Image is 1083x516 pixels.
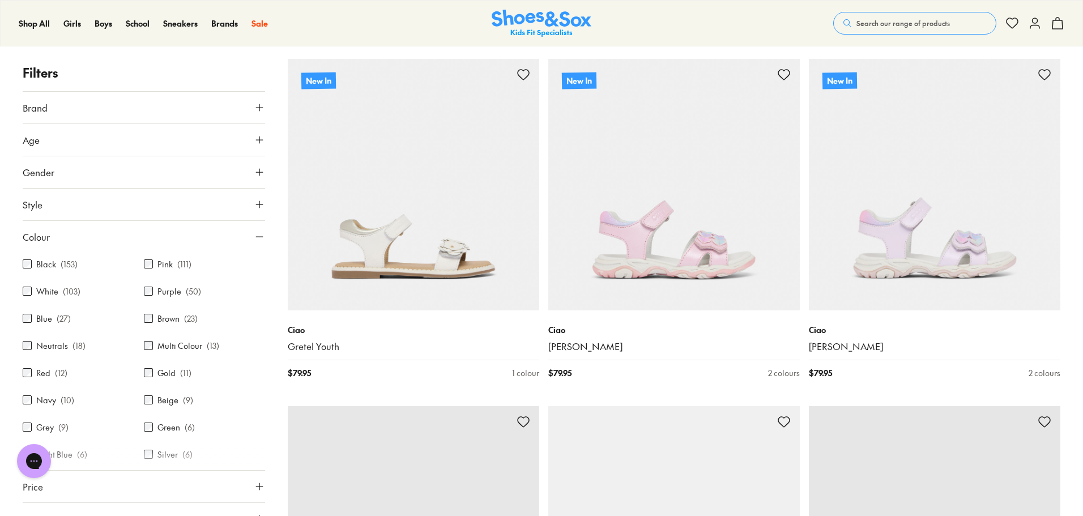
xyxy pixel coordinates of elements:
[23,189,265,220] button: Style
[157,258,173,270] label: Pink
[23,124,265,156] button: Age
[288,367,311,379] span: $ 79.95
[36,258,56,270] label: Black
[57,313,71,325] p: ( 27 )
[95,18,112,29] a: Boys
[157,394,178,406] label: Beige
[36,313,52,325] label: Blue
[288,340,539,353] a: Gretel Youth
[157,367,176,379] label: Gold
[58,421,69,433] p: ( 9 )
[61,394,74,406] p: ( 10 )
[184,313,198,325] p: ( 23 )
[11,440,57,482] iframe: Gorgias live chat messenger
[36,285,58,297] label: White
[211,18,238,29] a: Brands
[163,18,198,29] a: Sneakers
[157,313,180,325] label: Brown
[856,18,950,28] span: Search our range of products
[512,367,539,379] div: 1 colour
[301,73,336,89] p: New In
[126,18,150,29] a: School
[61,258,78,270] p: ( 153 )
[23,133,40,147] span: Age
[73,340,86,352] p: ( 18 )
[562,72,596,89] p: New In
[768,367,800,379] div: 2 colours
[23,471,265,502] button: Price
[55,367,67,379] p: ( 12 )
[288,59,539,310] a: New In
[185,421,195,433] p: ( 6 )
[19,18,50,29] a: Shop All
[36,394,56,406] label: Navy
[23,198,42,211] span: Style
[548,367,572,379] span: $ 79.95
[23,221,265,253] button: Colour
[23,92,265,123] button: Brand
[177,258,191,270] p: ( 111 )
[822,72,857,89] p: New In
[36,421,54,433] label: Grey
[157,421,180,433] label: Green
[548,324,800,336] p: Ciao
[23,63,265,82] p: Filters
[23,101,48,114] span: Brand
[180,367,191,379] p: ( 11 )
[833,12,996,35] button: Search our range of products
[809,340,1060,353] a: [PERSON_NAME]
[548,340,800,353] a: [PERSON_NAME]
[36,340,68,352] label: Neutrals
[207,340,219,352] p: ( 13 )
[63,18,81,29] a: Girls
[548,59,800,310] a: New In
[251,18,268,29] a: Sale
[492,10,591,37] a: Shoes & Sox
[23,156,265,188] button: Gender
[186,285,201,297] p: ( 50 )
[23,230,50,244] span: Colour
[157,285,181,297] label: Purple
[157,340,202,352] label: Multi Colour
[183,394,193,406] p: ( 9 )
[288,324,539,336] p: Ciao
[23,165,54,179] span: Gender
[1029,367,1060,379] div: 2 colours
[36,367,50,379] label: Red
[809,324,1060,336] p: Ciao
[809,59,1060,310] a: New In
[809,367,832,379] span: $ 79.95
[63,285,80,297] p: ( 103 )
[492,10,591,37] img: SNS_Logo_Responsive.svg
[23,480,43,493] span: Price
